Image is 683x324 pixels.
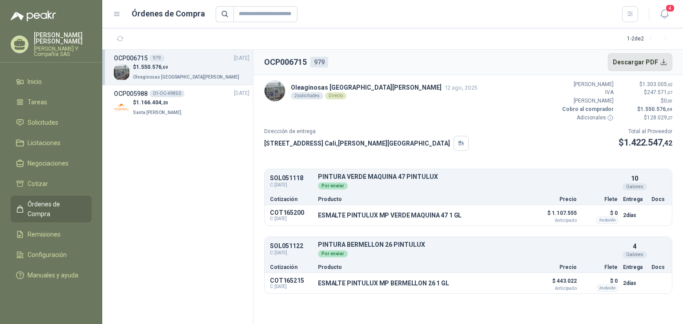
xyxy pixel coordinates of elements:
span: C: [DATE] [270,249,313,257]
span: 4 [665,4,675,12]
p: 10 [631,174,638,183]
div: 01-OC-49850 [149,90,185,97]
a: OCP006715979[DATE] Company Logo$1.550.576,69Oleaginosas [GEOGRAPHIC_DATA][PERSON_NAME] [114,53,249,81]
button: Descargar PDF [608,53,673,71]
span: 0 [664,98,672,104]
img: Company Logo [114,100,129,115]
a: Cotizar [11,175,92,192]
p: $ [619,88,672,97]
h3: OCP006715 [114,53,148,63]
p: Producto [318,197,527,202]
span: Anticipado [532,218,577,223]
a: OCP00598801-OC-49850[DATE] Company Logo$1.166.404,20Santa [PERSON_NAME] [114,89,249,117]
p: [PERSON_NAME] Y Compañía SAS [34,46,92,57]
div: 979 [149,55,165,62]
div: Galones [623,183,647,190]
div: Galones [623,251,647,258]
p: Dirección de entrega [264,127,469,136]
span: 247.571 [647,89,672,95]
p: $ [619,136,672,150]
a: Manuales y ayuda [11,267,92,284]
a: Órdenes de Compra [11,196,92,222]
a: Licitaciones [11,134,92,151]
p: $ 1.107.555 [532,208,577,223]
span: Santa [PERSON_NAME] [133,110,181,115]
p: Flete [582,197,618,202]
p: Adicionales [560,114,614,122]
span: ,00 [667,99,672,103]
p: Docs [651,197,667,202]
p: $ [619,97,672,105]
p: SOL051118 [270,175,313,182]
span: 1.303.005 [643,81,672,87]
div: Directo [325,92,346,99]
span: ,42 [663,139,672,147]
p: [PERSON_NAME] [560,97,614,105]
p: [PERSON_NAME] [PERSON_NAME] [34,32,92,44]
img: Logo peakr [11,11,56,21]
img: Company Logo [114,64,129,80]
div: Incluido [597,217,618,224]
p: Cobro al comprador [560,105,614,114]
span: [DATE] [234,89,249,98]
span: 1.550.576 [136,64,168,70]
span: C: [DATE] [270,216,313,221]
span: ,20 [161,100,168,105]
p: PINTURA BERMELLON 26 PINTULUX [318,241,618,248]
span: C: [DATE] [270,284,313,289]
a: Negociaciones [11,155,92,172]
span: 1.166.404 [136,99,168,106]
div: 1 - 2 de 2 [627,32,672,46]
p: 2 días [623,210,646,221]
p: Flete [582,265,618,270]
span: Configuración [28,250,67,260]
span: Licitaciones [28,138,60,148]
div: Incluido [597,284,618,292]
p: [STREET_ADDRESS] Cali , [PERSON_NAME][GEOGRAPHIC_DATA] [264,138,450,148]
a: Tareas [11,94,92,111]
span: Tareas [28,97,47,107]
p: Precio [532,265,577,270]
p: Docs [651,265,667,270]
span: Anticipado [532,286,577,291]
p: [PERSON_NAME] [560,80,614,89]
span: 128.029 [647,115,672,121]
p: IVA [560,88,614,97]
span: Inicio [28,77,42,87]
h1: Órdenes de Compra [132,8,205,20]
p: Oleaginosas [GEOGRAPHIC_DATA][PERSON_NAME] [291,83,478,92]
p: ESMALTE PINTULUX MP BERMELLON 26 1 GL [318,280,449,287]
p: Cotización [270,265,313,270]
span: ,69 [666,107,672,112]
div: 2 solicitudes [291,92,323,99]
span: Cotizar [28,179,48,189]
span: 1.422.547 [624,137,672,148]
p: SOL051122 [270,243,313,249]
p: $ [133,99,183,107]
p: $ [619,80,672,89]
div: Por enviar [318,250,348,257]
a: Configuración [11,246,92,263]
h3: OCP005988 [114,89,148,99]
a: Solicitudes [11,114,92,131]
h2: OCP006715 [264,56,307,68]
span: ,27 [667,115,672,120]
div: Por enviar [318,182,348,190]
a: Remisiones [11,226,92,243]
span: Solicitudes [28,118,58,127]
p: $ [619,105,672,114]
p: $ [619,114,672,122]
a: Inicio [11,73,92,90]
p: $ 0 [582,208,618,218]
span: Órdenes de Compra [28,199,83,219]
span: Remisiones [28,229,60,239]
p: 2 días [623,278,646,288]
span: Oleaginosas [GEOGRAPHIC_DATA][PERSON_NAME] [133,75,239,79]
span: ,62 [667,82,672,87]
span: 12 ago, 2025 [445,84,478,91]
p: $ 0 [582,276,618,286]
img: Company Logo [265,81,285,101]
p: Total al Proveedor [619,127,672,136]
p: COT165200 [270,209,313,216]
span: ,07 [667,90,672,95]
